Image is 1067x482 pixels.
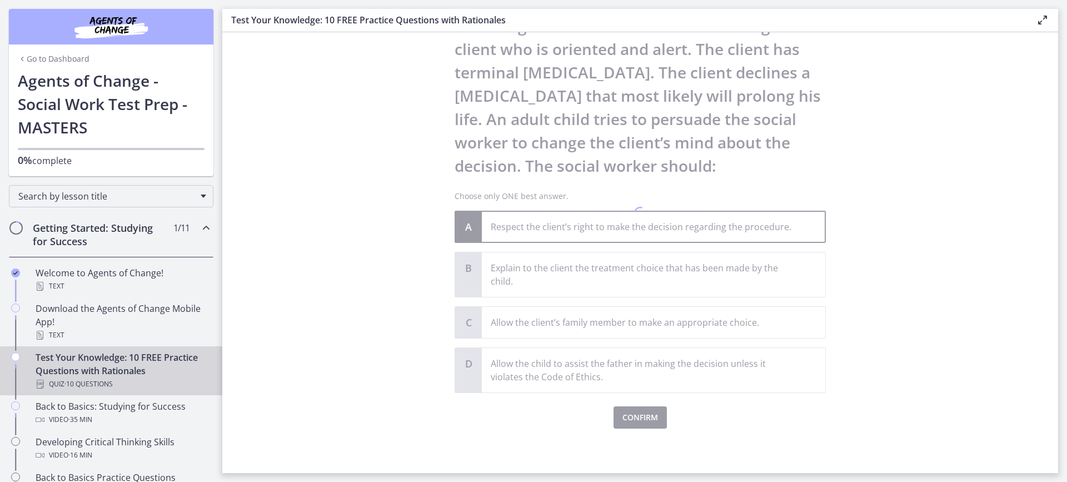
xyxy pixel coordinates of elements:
[36,435,209,462] div: Developing Critical Thinking Skills
[68,449,92,462] span: · 16 min
[18,153,32,167] span: 0%
[11,269,20,277] i: Completed
[36,413,209,426] div: Video
[18,69,205,139] h1: Agents of Change - Social Work Test Prep - MASTERS
[173,221,190,235] span: 1 / 11
[632,205,649,225] div: 1
[68,413,92,426] span: · 35 min
[44,13,178,40] img: Agents of Change
[18,190,195,202] span: Search by lesson title
[36,302,209,342] div: Download the Agents of Change Mobile App!
[231,13,1018,27] h3: Test Your Knowledge: 10 FREE Practice Questions with Rationales
[18,153,205,167] p: complete
[9,185,213,207] div: Search by lesson title
[36,377,209,391] div: Quiz
[36,280,209,293] div: Text
[36,266,209,293] div: Welcome to Agents of Change!
[64,377,113,391] span: · 10 Questions
[36,351,209,391] div: Test Your Knowledge: 10 FREE Practice Questions with Rationales
[18,53,89,64] a: Go to Dashboard
[36,329,209,342] div: Text
[36,400,209,426] div: Back to Basics: Studying for Success
[36,449,209,462] div: Video
[33,221,168,248] h2: Getting Started: Studying for Success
